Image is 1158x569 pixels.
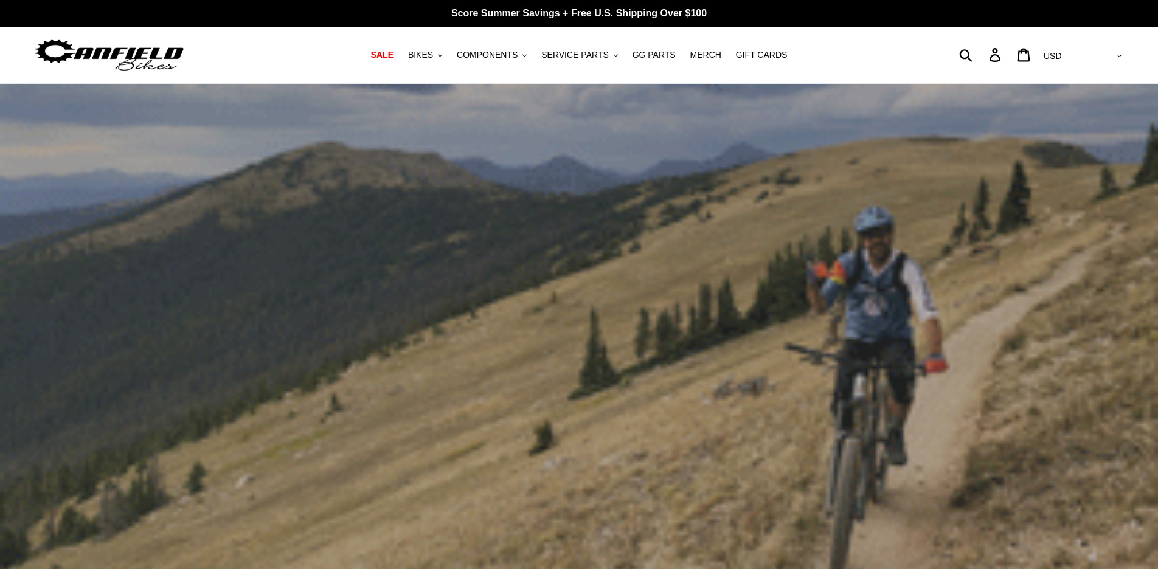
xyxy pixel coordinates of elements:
input: Search [966,41,997,68]
a: GIFT CARDS [730,47,794,63]
span: GG PARTS [633,50,676,60]
button: BIKES [402,47,448,63]
img: Canfield Bikes [33,36,185,74]
a: GG PARTS [626,47,682,63]
button: COMPONENTS [451,47,533,63]
span: GIFT CARDS [736,50,788,60]
a: MERCH [684,47,727,63]
span: COMPONENTS [457,50,518,60]
span: SALE [371,50,394,60]
button: SERVICE PARTS [535,47,623,63]
span: SERVICE PARTS [541,50,608,60]
span: MERCH [690,50,721,60]
a: SALE [365,47,400,63]
span: BIKES [408,50,433,60]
